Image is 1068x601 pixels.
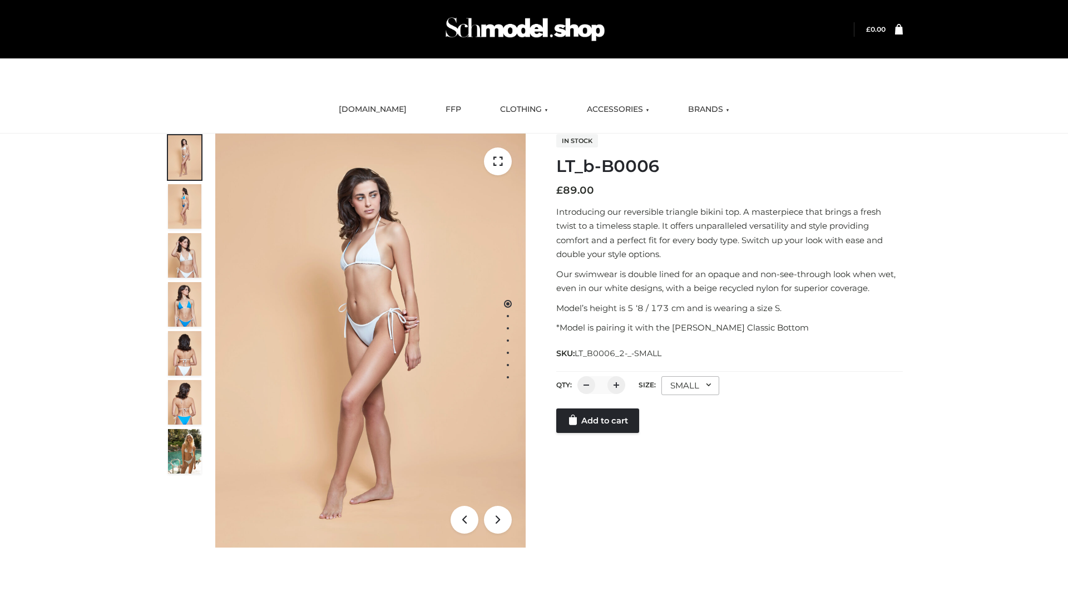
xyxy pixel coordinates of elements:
a: [DOMAIN_NAME] [330,97,415,122]
span: £ [866,25,871,33]
a: £0.00 [866,25,886,33]
img: ArielClassicBikiniTop_CloudNine_AzureSky_OW114ECO_4-scaled.jpg [168,282,201,327]
label: Size: [639,381,656,389]
p: Introducing our reversible triangle bikini top. A masterpiece that brings a fresh twist to a time... [556,205,903,262]
p: *Model is pairing it with the [PERSON_NAME] Classic Bottom [556,321,903,335]
bdi: 0.00 [866,25,886,33]
div: SMALL [661,376,719,395]
a: ACCESSORIES [578,97,657,122]
a: Add to cart [556,408,639,433]
h1: LT_b-B0006 [556,156,903,176]
a: CLOTHING [492,97,556,122]
span: LT_B0006_2-_-SMALL [575,348,661,358]
span: In stock [556,134,598,147]
bdi: 89.00 [556,184,594,196]
img: ArielClassicBikiniTop_CloudNine_AzureSky_OW114ECO_2-scaled.jpg [168,184,201,229]
a: FFP [437,97,469,122]
a: BRANDS [680,97,738,122]
img: ArielClassicBikiniTop_CloudNine_AzureSky_OW114ECO_1-scaled.jpg [168,135,201,180]
span: £ [556,184,563,196]
img: ArielClassicBikiniTop_CloudNine_AzureSky_OW114ECO_3-scaled.jpg [168,233,201,278]
img: Schmodel Admin 964 [442,7,609,51]
img: ArielClassicBikiniTop_CloudNine_AzureSky_OW114ECO_7-scaled.jpg [168,331,201,376]
label: QTY: [556,381,572,389]
img: ArielClassicBikiniTop_CloudNine_AzureSky_OW114ECO_8-scaled.jpg [168,380,201,425]
p: Our swimwear is double lined for an opaque and non-see-through look when wet, even in our white d... [556,267,903,295]
span: SKU: [556,347,662,360]
p: Model’s height is 5 ‘8 / 173 cm and is wearing a size S. [556,301,903,316]
img: Arieltop_CloudNine_AzureSky2.jpg [168,429,201,474]
img: ArielClassicBikiniTop_CloudNine_AzureSky_OW114ECO_1 [215,134,526,548]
